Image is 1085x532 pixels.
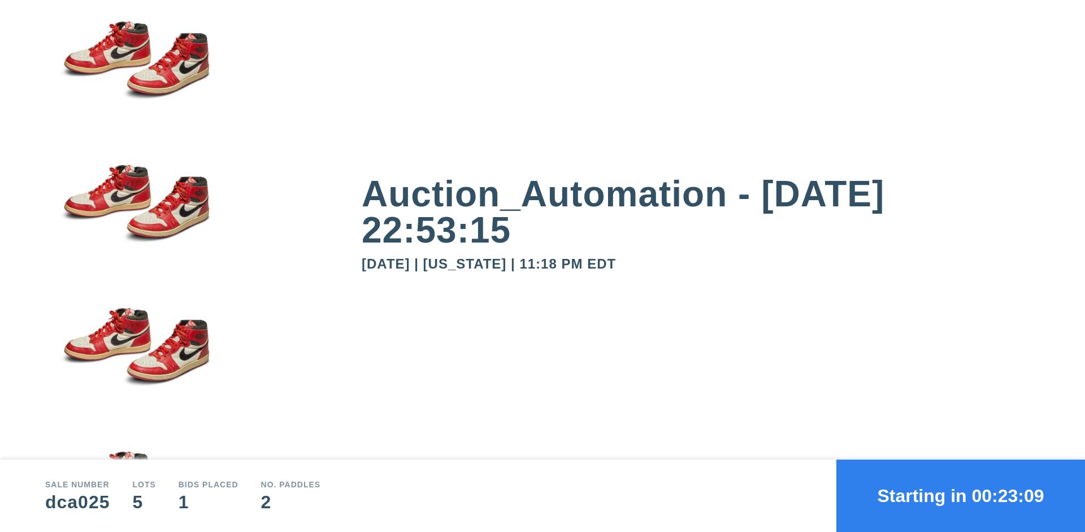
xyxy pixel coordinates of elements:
div: 2 [261,493,321,511]
div: Auction_Automation - [DATE] 22:53:15 [362,176,1040,248]
div: 1 [179,493,238,511]
div: dca025 [45,493,110,511]
img: small [45,144,226,287]
div: Sale number [45,481,110,488]
div: Bids Placed [179,481,238,488]
div: No. Paddles [261,481,321,488]
div: [DATE] | [US_STATE] | 11:18 PM EDT [362,257,1040,271]
button: Starting in 00:23:09 [836,460,1085,532]
img: small [45,287,226,431]
div: Lots [132,481,155,488]
div: 5 [132,493,155,511]
img: small [45,1,226,144]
